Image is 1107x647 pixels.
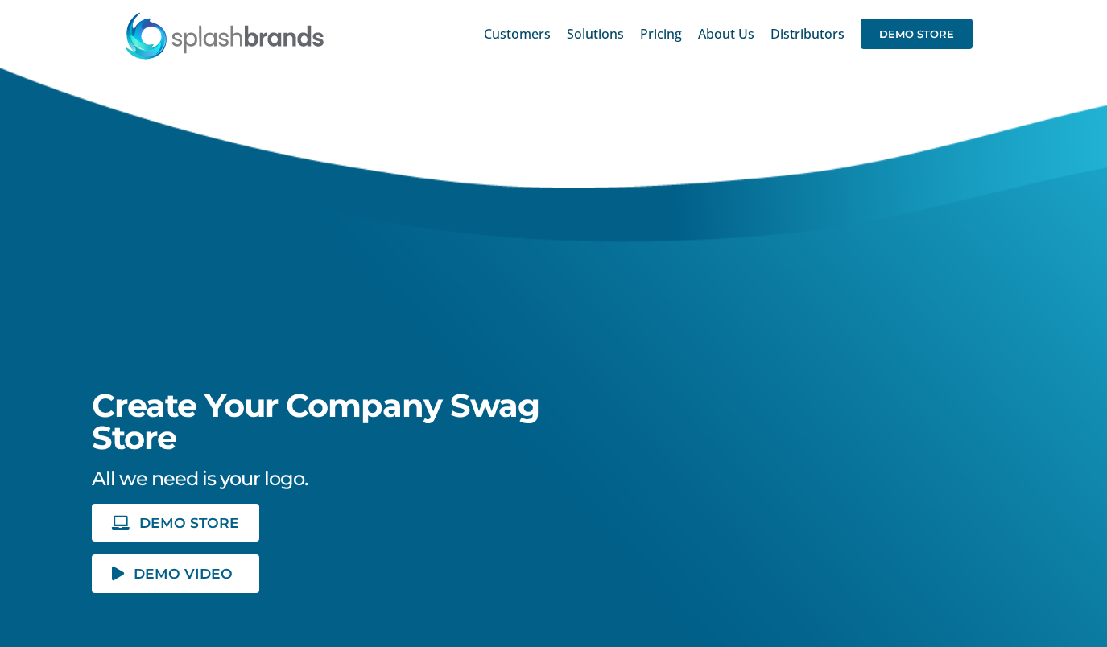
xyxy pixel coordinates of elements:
[139,516,239,530] span: DEMO STORE
[861,8,973,60] a: DEMO STORE
[92,504,259,542] a: DEMO STORE
[92,467,308,490] span: All we need is your logo.
[861,19,973,49] span: DEMO STORE
[484,8,973,60] nav: Main Menu
[484,8,551,60] a: Customers
[124,11,325,60] img: SplashBrands.com Logo
[134,567,233,580] span: DEMO VIDEO
[770,27,845,40] span: Distributors
[640,8,682,60] a: Pricing
[567,27,624,40] span: Solutions
[484,27,551,40] span: Customers
[92,385,539,457] span: Create Your Company Swag Store
[770,8,845,60] a: Distributors
[698,27,754,40] span: About Us
[640,27,682,40] span: Pricing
